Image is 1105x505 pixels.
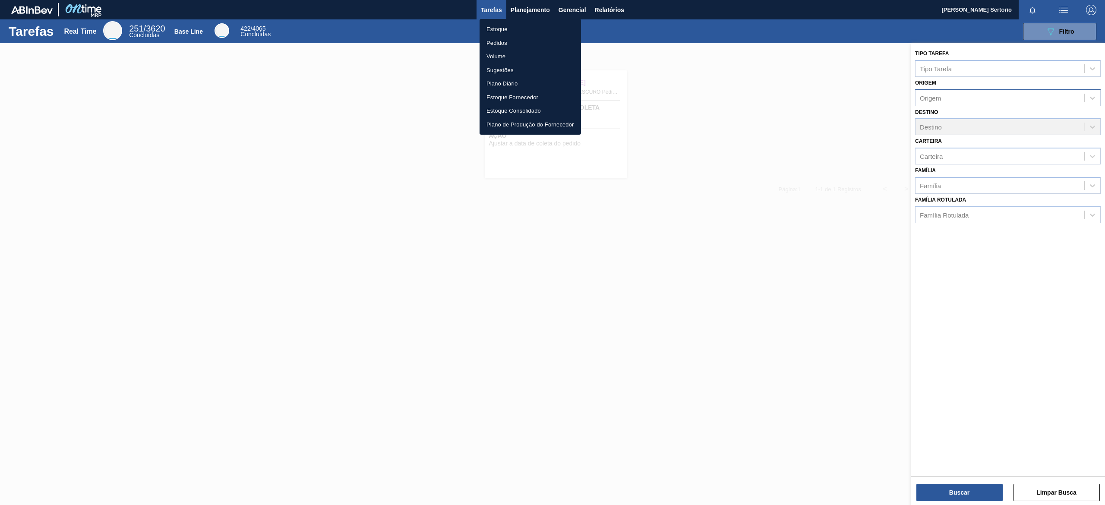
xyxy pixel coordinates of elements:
a: Pedidos [480,36,581,50]
a: Volume [480,50,581,63]
a: Sugestões [480,63,581,77]
a: Estoque [480,22,581,36]
a: Plano de Produção do Fornecedor [480,118,581,132]
a: Estoque Consolidado [480,104,581,118]
a: Estoque Fornecedor [480,91,581,104]
a: Plano Diário [480,77,581,91]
